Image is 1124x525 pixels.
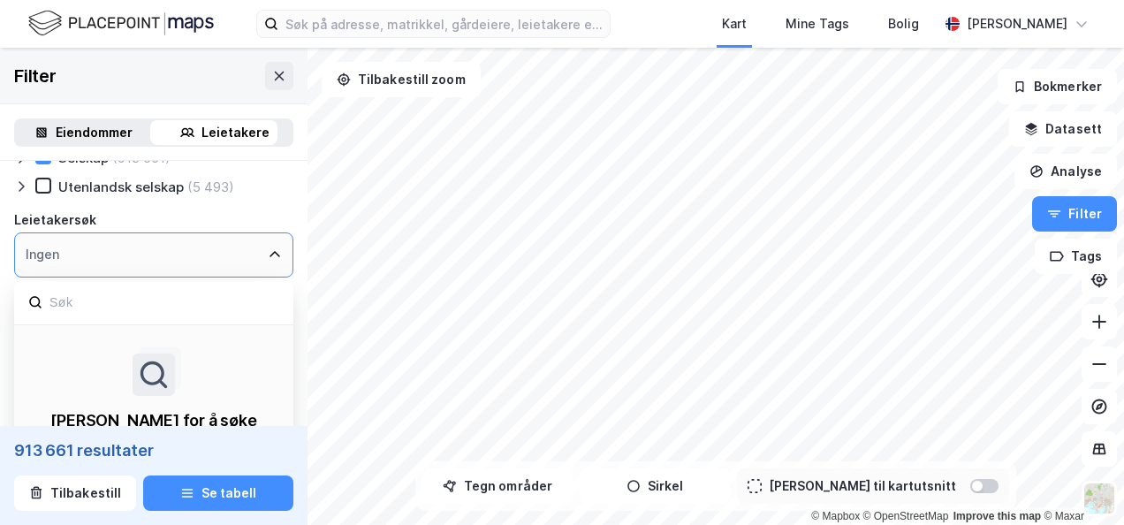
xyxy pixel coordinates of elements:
div: Mine Tags [786,13,849,34]
div: Filter [14,62,57,90]
button: Tilbakestill zoom [322,62,481,97]
button: Tegn områder [422,468,573,504]
a: OpenStreetMap [863,510,949,522]
button: Sirkel [580,468,730,504]
div: Leietakersøk [14,209,96,231]
img: logo.f888ab2527a4732fd821a326f86c7f29.svg [28,8,214,39]
iframe: Chat Widget [1036,440,1124,525]
button: Analyse [1014,154,1117,189]
button: Bokmerker [998,69,1117,104]
div: Utenlandsk selskap [58,179,184,195]
div: Bolig [888,13,919,34]
div: Ingen [26,244,59,265]
div: Eiendommer [56,122,133,143]
button: Tags [1035,239,1117,274]
div: Kart [722,13,747,34]
a: Improve this map [953,510,1041,522]
button: Tilbakestill [14,476,136,511]
div: [PERSON_NAME] [967,13,1067,34]
a: Mapbox [811,510,860,522]
button: Datasett [1009,111,1117,147]
input: Søk på adresse, matrikkel, gårdeiere, leietakere eller personer [278,11,610,37]
div: Leietakere [201,122,270,143]
div: [PERSON_NAME] til kartutsnitt [769,476,956,497]
div: Kontrollprogram for chat [1036,440,1124,525]
div: (5 493) [187,179,234,195]
button: Se tabell [143,476,293,511]
button: Filter [1032,196,1117,232]
div: 913 661 resultater [14,440,293,461]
